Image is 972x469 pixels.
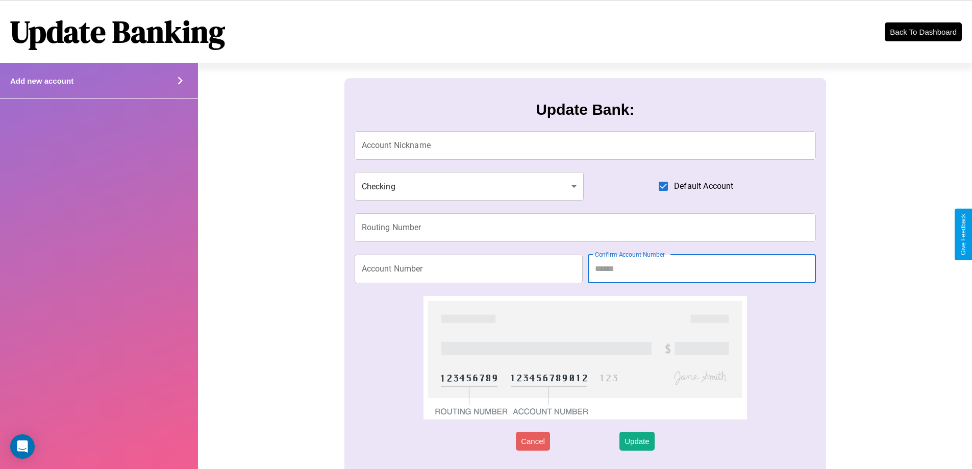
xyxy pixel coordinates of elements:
[10,11,225,53] h1: Update Banking
[10,434,35,459] div: Open Intercom Messenger
[423,296,746,419] img: check
[516,432,550,451] button: Cancel
[536,101,634,118] h3: Update Bank:
[10,77,73,85] h4: Add new account
[960,214,967,255] div: Give Feedback
[355,172,584,201] div: Checking
[885,22,962,41] button: Back To Dashboard
[619,432,654,451] button: Update
[674,180,733,192] span: Default Account
[595,250,665,259] label: Confirm Account Number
